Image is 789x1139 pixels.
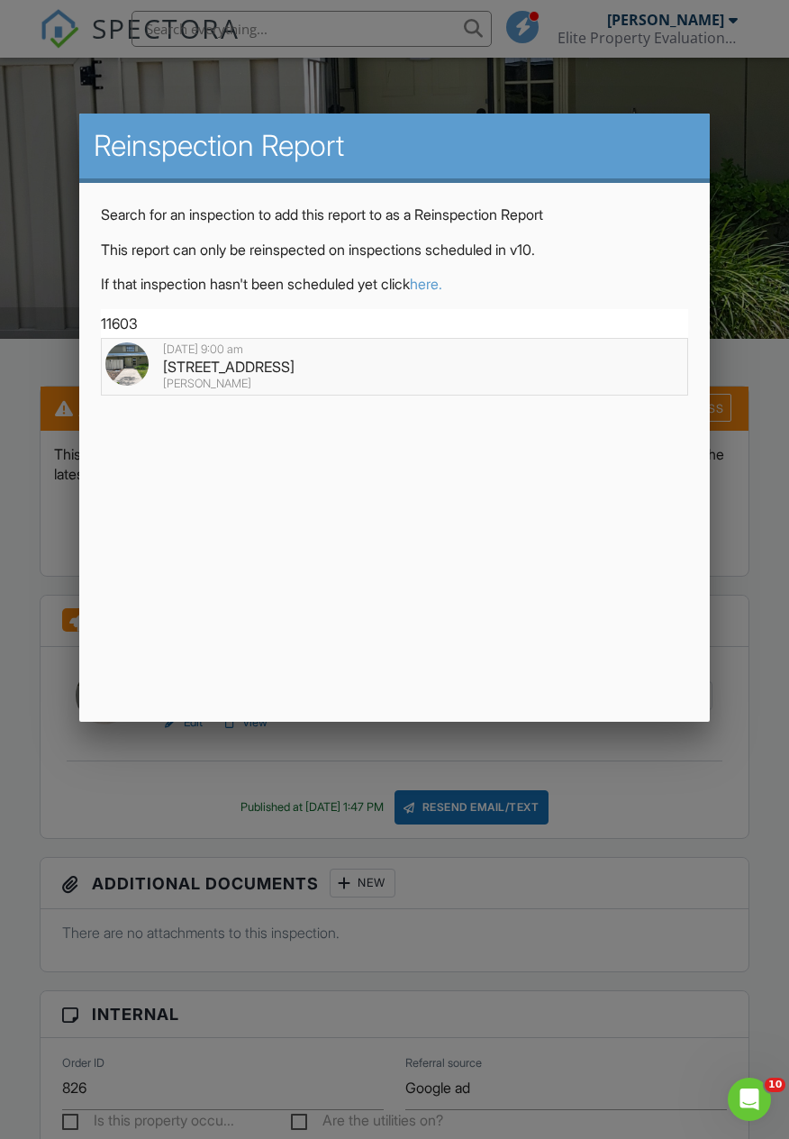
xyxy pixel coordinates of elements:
[105,357,685,377] div: [STREET_ADDRESS]
[105,377,685,391] div: [PERSON_NAME]
[101,205,689,224] p: Search for an inspection to add this report to as a Reinspection Report
[765,1078,785,1092] span: 10
[105,342,149,386] img: 8776288%2Fcover_photos%2Fq4kDJACQySN0aB9TdwvN%2Foriginal.8776288-1754671317249
[101,274,689,294] p: If that inspection hasn't been scheduled yet click
[410,275,442,293] a: here.
[101,240,689,260] p: This report can only be reinspected on inspections scheduled in v10.
[101,309,689,339] input: Search for an address, buyer, or agent
[105,342,685,357] div: [DATE] 9:00 am
[94,128,696,164] h2: Reinspection Report
[728,1078,771,1121] iframe: Intercom live chat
